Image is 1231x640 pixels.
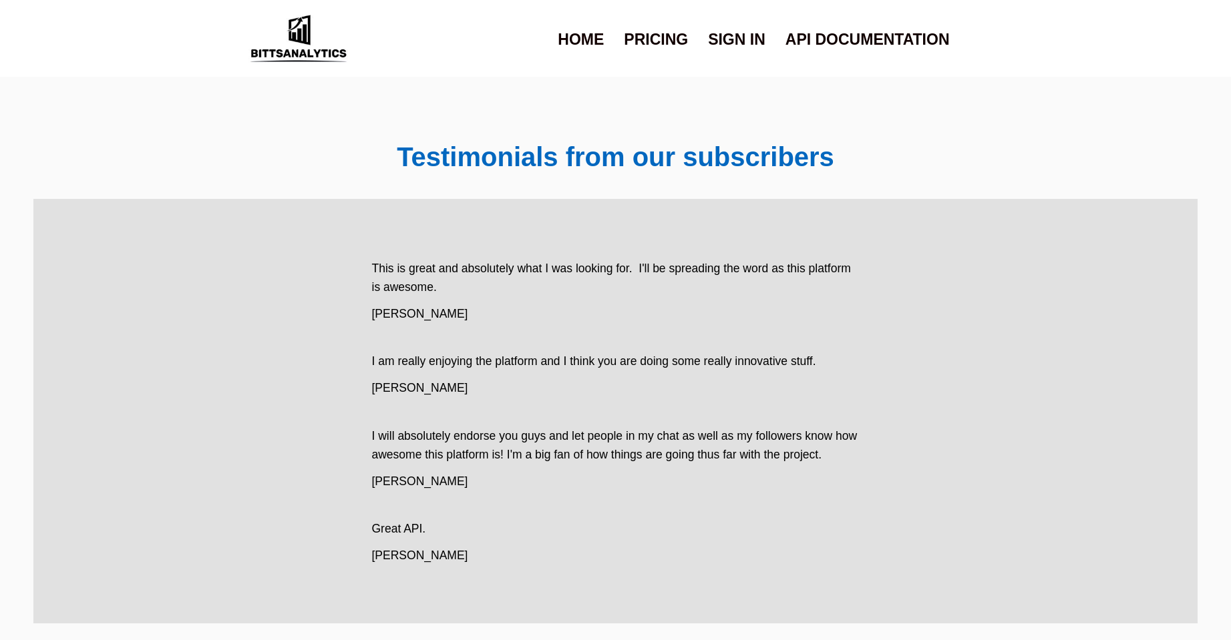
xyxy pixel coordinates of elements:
[372,426,860,464] blockquote: I will absolutely endorse you guys and let people in my chat as well as my followers know how awe...
[708,23,765,57] a: Sign In
[624,23,688,57] a: Pricing
[372,380,816,396] h4: [PERSON_NAME]
[372,352,816,370] blockquote: I am really enjoying the platform and I think you are doing some really innovative stuff.
[372,473,860,490] h4: [PERSON_NAME]
[372,519,468,538] blockquote: Great API.
[372,259,860,296] blockquote: This is great and absolutely what I was looking for. I'll be spreading the word as this platform ...
[372,306,860,322] h4: [PERSON_NAME]
[785,23,950,57] a: API Documentation
[558,23,604,57] a: Home
[33,143,1198,170] span: Testimonials from our subscribers
[372,547,468,564] h4: [PERSON_NAME]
